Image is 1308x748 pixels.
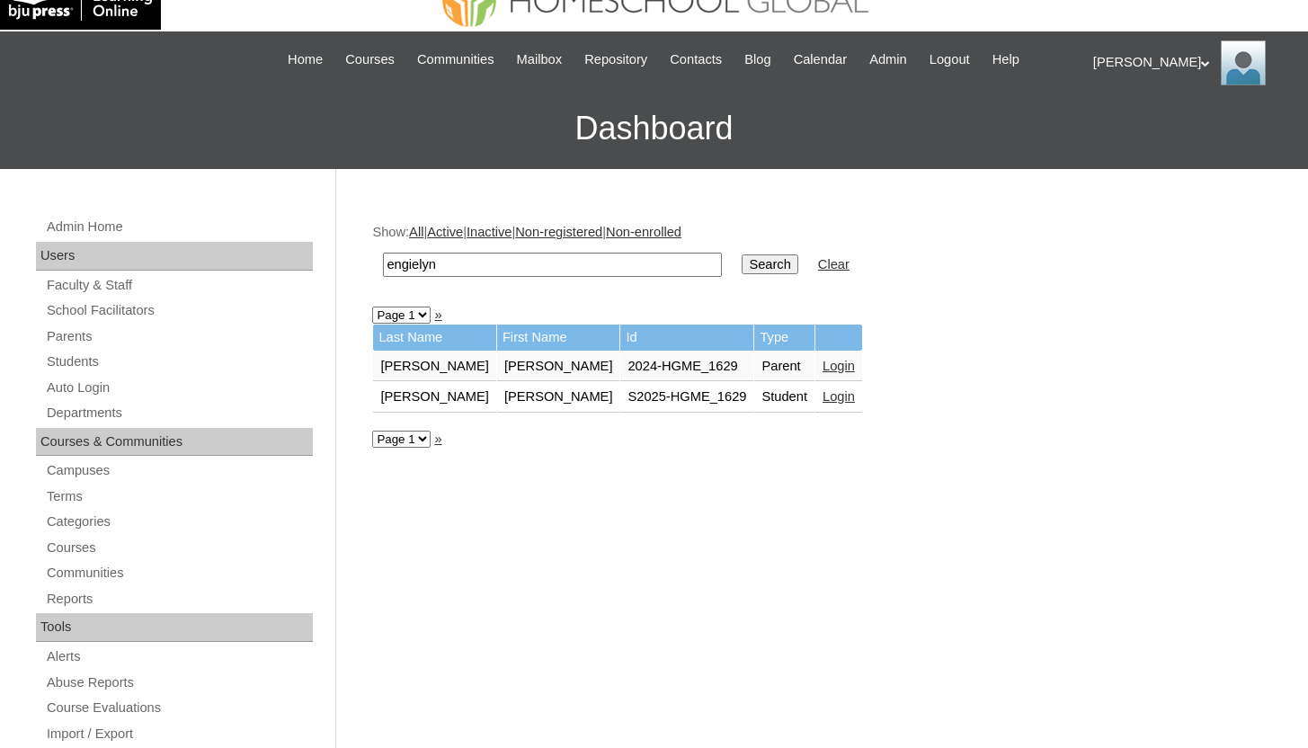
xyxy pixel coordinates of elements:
span: Admin [869,49,907,70]
td: [PERSON_NAME] [373,352,496,382]
a: Faculty & Staff [45,274,313,297]
a: Parents [45,325,313,348]
td: Last Name [373,325,496,351]
td: Parent [754,352,814,382]
td: S2025-HGME_1629 [620,382,753,413]
td: Type [754,325,814,351]
td: 2024-HGME_1629 [620,352,753,382]
span: Courses [345,49,395,70]
a: » [434,432,441,446]
span: Help [992,49,1019,70]
h3: Dashboard [9,88,1299,169]
td: [PERSON_NAME] [373,382,496,413]
span: Blog [744,49,770,70]
a: Courses [45,537,313,559]
a: » [434,307,441,322]
td: First Name [497,325,620,351]
span: Repository [584,49,647,70]
a: Alerts [45,646,313,668]
span: Logout [930,49,970,70]
span: Home [288,49,323,70]
a: Blog [735,49,779,70]
a: All [409,225,423,239]
td: Id [620,325,753,351]
span: Contacts [670,49,722,70]
a: Non-enrolled [606,225,681,239]
div: Users [36,242,313,271]
a: Repository [575,49,656,70]
a: Contacts [661,49,731,70]
a: Import / Export [45,723,313,745]
a: School Facilitators [45,299,313,322]
span: Mailbox [517,49,563,70]
a: Calendar [785,49,856,70]
a: Course Evaluations [45,697,313,719]
td: [PERSON_NAME] [497,352,620,382]
span: Communities [417,49,494,70]
a: Clear [818,257,850,272]
td: Student [754,382,814,413]
a: Active [427,225,463,239]
a: Logout [921,49,979,70]
div: Show: | | | | [372,223,1262,287]
a: Campuses [45,459,313,482]
a: Abuse Reports [45,672,313,694]
a: Communities [45,562,313,584]
a: Admin Home [45,216,313,238]
a: Home [279,49,332,70]
a: Reports [45,588,313,610]
a: Terms [45,485,313,508]
span: Calendar [794,49,847,70]
div: [PERSON_NAME] [1093,40,1290,85]
a: Auto Login [45,377,313,399]
a: Courses [336,49,404,70]
a: Help [983,49,1028,70]
input: Search [742,254,797,274]
a: Login [823,389,855,404]
a: Inactive [467,225,512,239]
a: Login [823,359,855,373]
a: Mailbox [508,49,572,70]
div: Courses & Communities [36,428,313,457]
td: [PERSON_NAME] [497,382,620,413]
input: Search [383,253,722,277]
img: Anna Beltran [1221,40,1266,85]
a: Communities [408,49,503,70]
a: Students [45,351,313,373]
a: Categories [45,511,313,533]
div: Tools [36,613,313,642]
a: Departments [45,402,313,424]
a: Non-registered [515,225,602,239]
a: Admin [860,49,916,70]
